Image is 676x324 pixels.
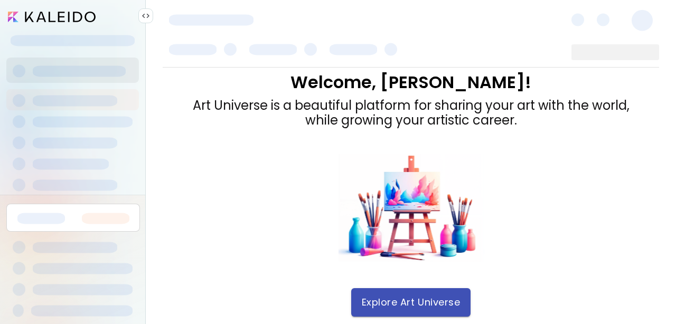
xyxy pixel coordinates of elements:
div: Art Universe is a beautiful platform for sharing your art with the world, while growing your arti... [193,98,630,128]
img: collapse [142,12,150,20]
div: Welcome, [PERSON_NAME]! [193,73,630,92]
button: Explore Art Universe [351,288,471,317]
img: dashboard_ftu_welcome [338,154,484,262]
span: Explore Art Universe [362,297,460,308]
